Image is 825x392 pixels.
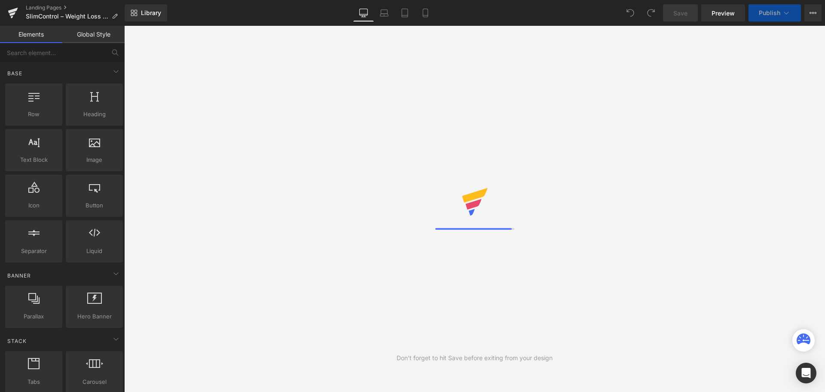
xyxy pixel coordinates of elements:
span: Banner [6,272,32,280]
a: Preview [701,4,745,22]
span: Save [673,9,687,18]
span: Base [6,69,23,77]
span: Publish [759,9,780,16]
a: Landing Pages [26,4,125,11]
span: Tabs [8,377,60,386]
a: Mobile [415,4,436,22]
span: Carousel [68,377,120,386]
span: Image [68,155,120,164]
a: Tablet [394,4,415,22]
span: Liquid [68,247,120,256]
a: New Library [125,4,167,22]
span: Separator [8,247,60,256]
span: Heading [68,110,120,119]
span: Text Block [8,155,60,164]
button: Undo [622,4,639,22]
span: Button [68,201,120,210]
a: Desktop [353,4,374,22]
span: Parallax [8,312,60,321]
span: Preview [712,9,735,18]
span: Stack [6,337,27,345]
button: More [804,4,822,22]
span: SlimControl – Weight Loss Made Easy [26,13,108,20]
div: Open Intercom Messenger [796,363,816,383]
button: Publish [749,4,801,22]
button: Redo [642,4,660,22]
span: Row [8,110,60,119]
span: Hero Banner [68,312,120,321]
a: Laptop [374,4,394,22]
span: Library [141,9,161,17]
span: Icon [8,201,60,210]
a: Global Style [62,26,125,43]
div: Don't forget to hit Save before exiting from your design [397,353,553,363]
